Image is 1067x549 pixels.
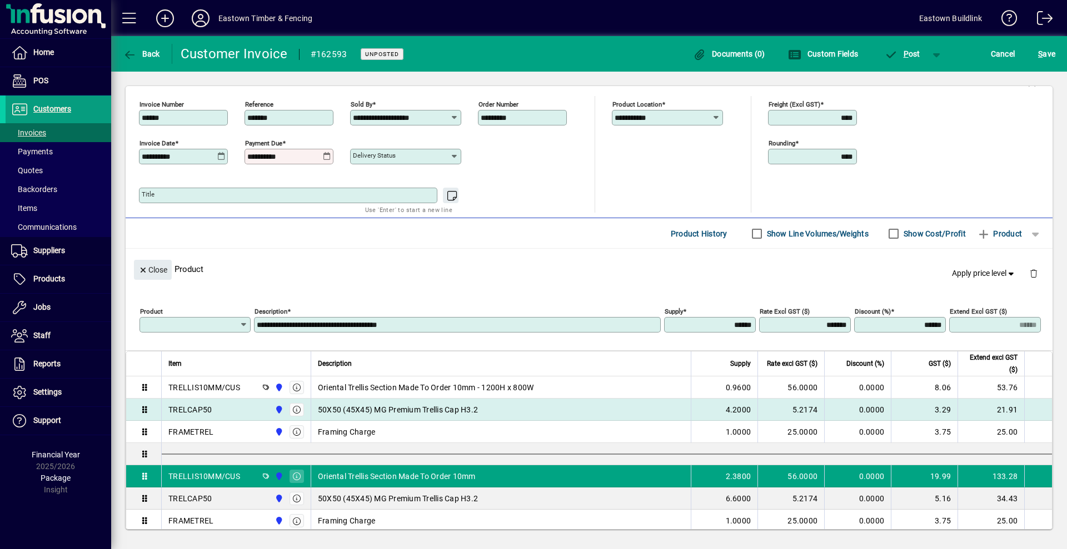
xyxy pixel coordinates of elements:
span: Payments [11,147,53,156]
a: Staff [6,322,111,350]
span: Framing Charge [318,515,376,526]
span: Holyoake St [272,404,285,416]
label: Show Cost/Profit [901,228,966,239]
span: Supply [730,357,751,370]
span: 2.3800 [726,471,751,482]
td: 133.28 [958,465,1024,487]
a: Payments [6,142,111,161]
td: 0.0000 [824,421,891,443]
button: Post [879,44,926,64]
td: 8.06 [891,376,958,399]
span: Items [11,204,37,213]
div: TRELCAP50 [168,493,212,504]
mat-label: Rounding [769,139,795,147]
td: 0.0000 [824,487,891,510]
span: POS [33,76,48,85]
span: Holyoake St [272,381,285,394]
span: 4.2000 [726,404,751,415]
div: 5.2174 [765,404,817,415]
app-page-header-button: Delete [1020,268,1047,278]
mat-label: Freight (excl GST) [769,100,820,108]
mat-label: Sold by [351,100,372,108]
div: 5.2174 [765,493,817,504]
span: Holyoake St [272,492,285,505]
a: Products [6,265,111,293]
a: Quotes [6,161,111,180]
app-page-header-button: Back [111,44,172,64]
button: Cancel [988,44,1018,64]
span: Invoices [11,128,46,137]
span: Suppliers [33,246,65,255]
mat-label: Reference [245,100,273,108]
a: Settings [6,379,111,406]
div: 25.0000 [765,515,817,526]
span: 50X50 (45X45) MG Premium Trellis Cap H3.2 [318,404,478,415]
td: 0.0000 [824,510,891,532]
mat-label: Delivery status [353,152,396,159]
span: Oriental Trellis Section Made To Order 10mm - 1200H x 800W [318,382,534,393]
a: Support [6,407,111,435]
mat-label: Extend excl GST ($) [950,308,1007,315]
div: Product [126,249,1053,289]
div: Customer Invoice [181,45,288,63]
button: Save [1035,44,1058,64]
app-page-header-button: Close [131,264,174,274]
div: TRELLIS10MM/CUS [168,471,240,482]
div: FRAMETREL [168,426,213,437]
td: 3.75 [891,421,958,443]
a: Reports [6,350,111,378]
span: Framing Charge [318,426,376,437]
span: Apply price level [952,268,1016,279]
div: 56.0000 [765,382,817,393]
mat-label: Payment due [245,139,282,147]
span: Documents (0) [693,49,765,58]
td: 34.43 [958,487,1024,510]
span: Custom Fields [788,49,858,58]
mat-label: Supply [665,308,683,315]
td: 0.0000 [824,376,891,399]
div: #162593 [311,46,347,63]
span: S [1038,49,1043,58]
span: Extend excl GST ($) [965,351,1018,376]
button: Add [147,8,183,28]
div: 56.0000 [765,471,817,482]
td: 3.75 [891,510,958,532]
mat-label: Invoice number [139,100,184,108]
span: Description [318,357,352,370]
a: Items [6,199,111,218]
td: 0.0000 [824,399,891,421]
div: TRELLIS10MM/CUS [168,382,240,393]
span: Jobs [33,303,51,311]
span: Communications [11,223,77,231]
span: Reports [33,359,61,368]
td: 0.0000 [824,465,891,487]
mat-label: Description [255,308,287,315]
span: Close [138,261,167,279]
div: 25.0000 [765,426,817,437]
td: 21.91 [958,399,1024,421]
span: 50X50 (45X45) MG Premium Trellis Cap H3.2 [318,493,478,504]
span: Product History [671,225,727,243]
button: Product [971,224,1028,244]
div: TRELCAP50 [168,404,212,415]
span: Holyoake St [272,470,285,482]
label: Show Line Volumes/Weights [765,228,869,239]
td: 53.76 [958,376,1024,399]
a: Communications [6,218,111,236]
span: Back [123,49,160,58]
span: Staff [33,331,51,340]
button: Apply price level [948,264,1021,284]
a: Suppliers [6,237,111,265]
td: 3.29 [891,399,958,421]
span: Financial Year [32,450,80,459]
div: FRAMETREL [168,515,213,526]
td: 19.99 [891,465,958,487]
span: ost [884,49,920,58]
span: P [904,49,909,58]
span: Rate excl GST ($) [767,357,817,370]
span: Discount (%) [846,357,884,370]
a: Jobs [6,294,111,321]
span: Package [41,474,71,482]
mat-label: Product [140,308,163,315]
mat-label: Product location [612,100,662,108]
